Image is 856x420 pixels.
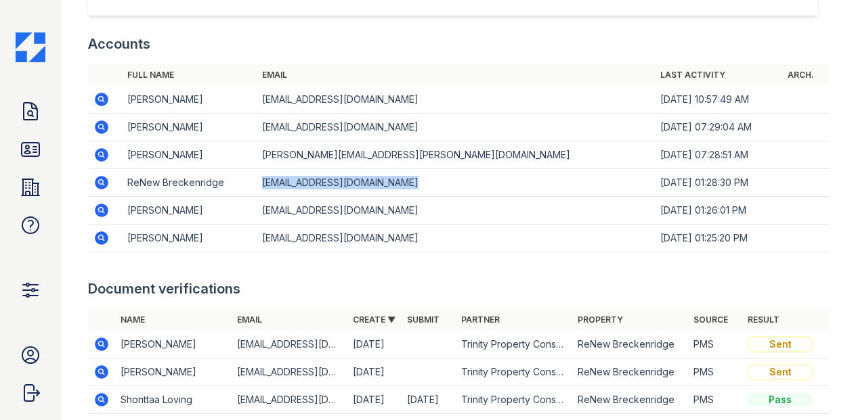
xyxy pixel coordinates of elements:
td: [PERSON_NAME] [122,141,257,169]
td: Trinity Property Consultants [456,386,572,414]
td: [PERSON_NAME] [115,331,231,358]
th: Arch. [782,64,829,86]
td: [DATE] 10:57:49 AM [655,86,783,114]
a: Email [237,314,262,325]
td: [EMAIL_ADDRESS][DOMAIN_NAME] [232,331,347,358]
td: ReNew Breckenridge [572,386,689,414]
td: [EMAIL_ADDRESS][DOMAIN_NAME] [257,197,655,225]
td: [EMAIL_ADDRESS][DOMAIN_NAME] [232,386,347,414]
td: [EMAIL_ADDRESS][DOMAIN_NAME] [257,225,655,252]
div: Pass [748,393,813,406]
td: [DATE] 07:29:04 AM [655,114,783,141]
td: [EMAIL_ADDRESS][DOMAIN_NAME] [257,114,655,141]
td: PMS [688,331,742,358]
td: [DATE] 01:28:30 PM [655,169,783,197]
th: Last activity [655,64,783,86]
a: Source [693,314,728,325]
td: [DATE] 01:25:20 PM [655,225,783,252]
td: [PERSON_NAME] [122,225,257,252]
div: Accounts [88,34,829,53]
a: Email [262,70,287,80]
a: Property [578,314,623,325]
td: ReNew Breckenridge [572,358,689,386]
a: Name [121,314,145,325]
td: [EMAIL_ADDRESS][DOMAIN_NAME] [257,86,655,114]
td: PMS [688,386,742,414]
td: [DATE] 07:28:51 AM [655,141,783,169]
td: [DATE] [402,386,456,414]
td: [DATE] [347,358,402,386]
td: [PERSON_NAME] [122,86,257,114]
div: Sent [748,364,813,380]
td: Trinity Property Consultants [456,358,572,386]
td: [EMAIL_ADDRESS][DOMAIN_NAME] [257,169,655,197]
td: ReNew Breckenridge [572,331,689,358]
td: Trinity Property Consultants [456,331,572,358]
td: Shonttaa Loving [115,386,231,414]
a: Full name [127,70,174,80]
td: [PERSON_NAME] [115,358,231,386]
td: [EMAIL_ADDRESS][DOMAIN_NAME] [232,358,347,386]
td: [PERSON_NAME] [122,114,257,141]
div: Document verifications [88,279,829,298]
a: Create ▼ [353,314,395,325]
img: CE_Icon_Blue-c292c112584629df590d857e76928e9f676e5b41ef8f769ba2f05ee15b207248.png [16,32,45,62]
td: [PERSON_NAME][EMAIL_ADDRESS][PERSON_NAME][DOMAIN_NAME] [257,141,655,169]
td: [DATE] 01:26:01 PM [655,197,783,225]
td: [DATE] [347,331,402,358]
td: ReNew Breckenridge [122,169,257,197]
td: PMS [688,358,742,386]
a: Submit [407,314,440,325]
td: [PERSON_NAME] [122,197,257,225]
td: [DATE] [347,386,402,414]
a: Partner [461,314,500,325]
div: Sent [748,336,813,352]
a: Result [748,314,779,325]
